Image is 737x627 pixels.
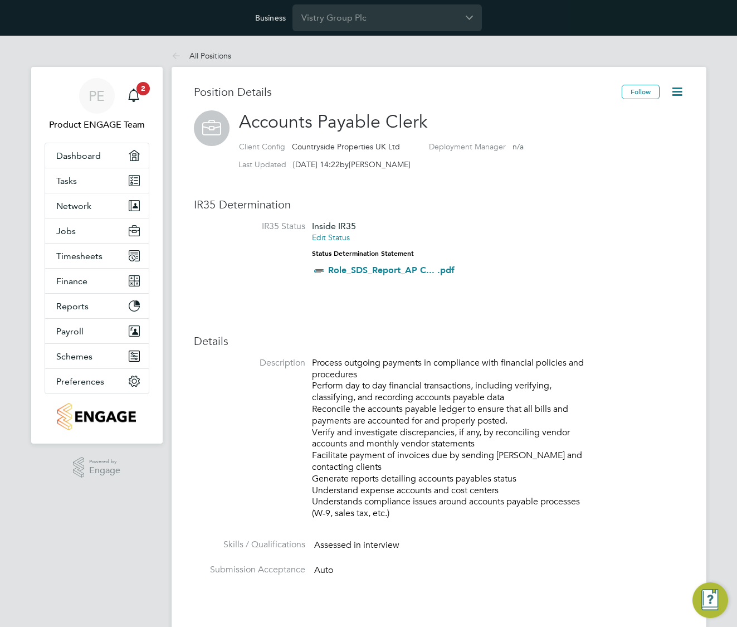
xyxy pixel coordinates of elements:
[56,150,101,161] span: Dashboard
[89,89,105,103] span: PE
[45,319,149,343] button: Payroll
[312,357,590,519] p: Process outgoing payments in compliance with financial policies and procedures Perform day to day...
[513,142,524,152] span: n/a
[45,244,149,268] button: Timesheets
[56,376,104,387] span: Preferences
[56,251,103,261] span: Timesheets
[429,142,506,152] label: Deployment Manager
[45,168,149,193] a: Tasks
[194,85,622,99] h3: Position Details
[123,78,145,114] a: 2
[312,221,356,231] span: Inside IR35
[45,294,149,318] button: Reports
[56,351,92,362] span: Schemes
[56,326,84,337] span: Payroll
[45,403,149,430] a: Go to home page
[56,276,87,286] span: Finance
[314,565,333,576] span: Auto
[692,582,728,618] button: Engage Resource Center
[194,357,305,369] label: Description
[194,197,684,212] h3: IR35 Determination
[56,226,76,236] span: Jobs
[31,67,163,444] nav: Main navigation
[136,82,150,95] span: 2
[312,232,350,242] a: Edit Status
[312,250,414,257] strong: Status Determination Statement
[89,457,120,466] span: Powered by
[45,118,149,132] span: Product ENGAGE Team
[194,221,305,232] label: IR35 Status
[194,564,305,576] label: Submission Acceptance
[45,78,149,132] a: PEProduct ENGAGE Team
[45,369,149,393] button: Preferences
[622,85,660,99] button: Follow
[349,159,411,169] span: [PERSON_NAME]
[194,539,305,551] label: Skills / Qualifications
[57,403,136,430] img: countryside-properties-logo-retina.png
[89,466,120,475] span: Engage
[56,201,91,211] span: Network
[45,269,149,293] button: Finance
[239,111,427,133] span: Accounts Payable Clerk
[45,344,149,368] button: Schemes
[45,218,149,243] button: Jobs
[45,143,149,168] a: Dashboard
[56,176,77,186] span: Tasks
[293,159,340,169] span: [DATE] 14:22
[239,142,285,152] label: Client Config
[255,13,286,23] label: Business
[194,334,684,348] h3: Details
[45,193,149,218] button: Network
[172,51,231,61] a: All Positions
[238,159,411,169] div: by
[56,301,89,312] span: Reports
[328,265,455,275] a: Role_SDS_Report_AP C... .pdf
[292,142,400,152] span: Countryside Properties UK Ltd
[238,159,286,169] label: Last Updated
[73,457,120,478] a: Powered byEngage
[314,539,399,551] span: Assessed in interview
